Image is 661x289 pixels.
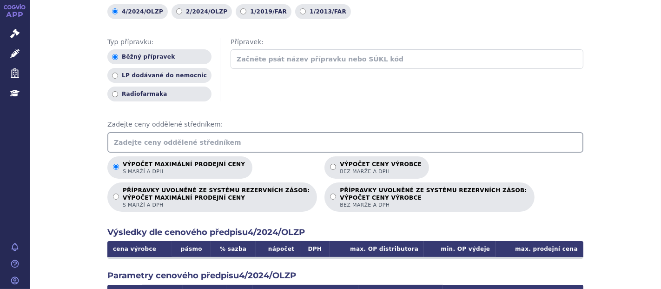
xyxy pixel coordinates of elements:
[107,227,583,238] h2: Výsledky dle cenového předpisu 4/2024/OLZP
[112,54,118,60] input: Běžný přípravek
[107,68,212,83] label: LP dodávané do nemocnic
[236,4,291,19] label: 1/2019/FAR
[107,120,583,129] span: Zadejte ceny oddělené středníkem:
[112,91,118,97] input: Radiofarmaka
[340,202,527,208] span: bez marže a DPH
[211,241,255,257] th: % sazba
[123,187,310,208] p: PŘÍPRAVKY UVOLNĚNÉ ZE SYSTÉMU REZERVNÍCH ZÁSOB:
[231,49,583,69] input: Začněte psát název přípravku nebo SÚKL kód
[340,187,527,208] p: PŘÍPRAVKY UVOLNĚNÉ ZE SYSTÉMU REZERVNÍCH ZÁSOB:
[424,241,496,257] th: min. OP výdeje
[112,8,118,14] input: 4/2024/OLZP
[172,241,211,257] th: pásmo
[496,241,583,257] th: max. prodejní cena
[340,168,422,175] span: bez marže a DPH
[340,194,527,202] strong: VÝPOČET CENY VÝROBCE
[300,241,330,257] th: DPH
[295,4,351,19] label: 1/2013/FAR
[107,4,168,19] label: 4/2024/OLZP
[123,168,245,175] span: s marží a DPH
[123,194,310,202] strong: VÝPOČET MAXIMÁLNÍ PRODEJNÍ CENY
[107,241,172,257] th: cena výrobce
[107,132,583,153] input: Zadejte ceny oddělené středníkem
[256,241,300,257] th: nápočet
[330,241,424,257] th: max. OP distributora
[112,73,118,79] input: LP dodávané do nemocnic
[113,164,119,170] input: Výpočet maximální prodejní cenys marží a DPH
[123,161,245,175] p: Výpočet maximální prodejní ceny
[107,87,212,101] label: Radiofarmaka
[330,194,336,200] input: PŘÍPRAVKY UVOLNĚNÉ ZE SYSTÉMU REZERVNÍCH ZÁSOB:VÝPOČET CENY VÝROBCEbez marže a DPH
[107,49,212,64] label: Běžný přípravek
[231,38,583,47] span: Přípravek:
[176,8,182,14] input: 2/2024/OLZP
[123,202,310,208] span: s marží a DPH
[172,4,232,19] label: 2/2024/OLZP
[107,270,583,282] h2: Parametry cenového předpisu 4/2024/OLZP
[113,194,119,200] input: PŘÍPRAVKY UVOLNĚNÉ ZE SYSTÉMU REZERVNÍCH ZÁSOB:VÝPOČET MAXIMÁLNÍ PRODEJNÍ CENYs marží a DPH
[330,164,336,170] input: Výpočet ceny výrobcebez marže a DPH
[300,8,306,14] input: 1/2013/FAR
[340,161,422,175] p: Výpočet ceny výrobce
[107,38,212,47] span: Typ přípravku:
[240,8,246,14] input: 1/2019/FAR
